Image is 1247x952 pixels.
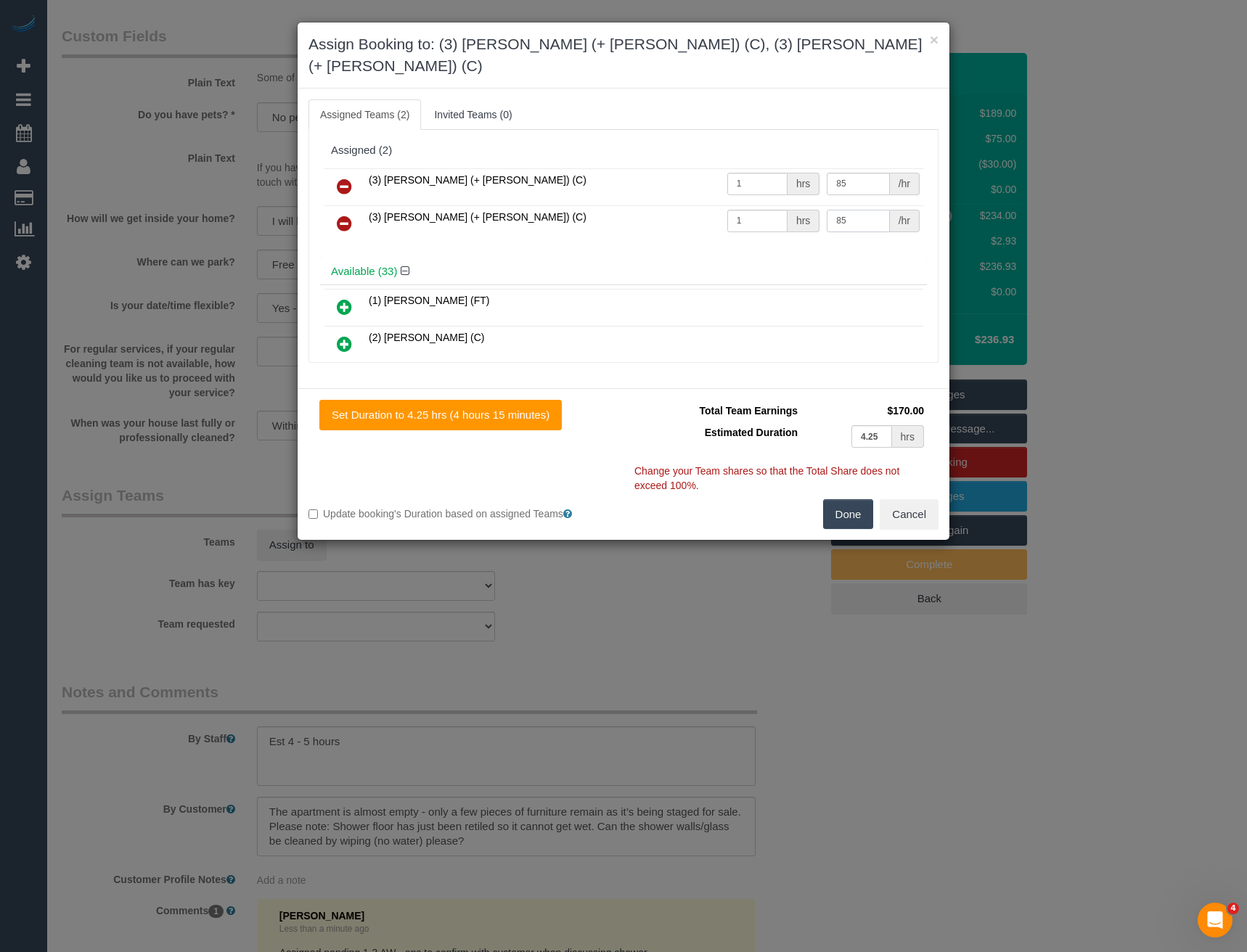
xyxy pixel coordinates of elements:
div: Assigned (2) [331,144,916,157]
span: (3) [PERSON_NAME] (+ [PERSON_NAME]) (C) [369,174,586,186]
button: Cancel [880,499,939,530]
h4: Available (33) [331,266,916,278]
span: 4 [1227,903,1239,914]
div: /hr [890,210,920,232]
label: Update booking's Duration based on assigned Teams [308,506,613,521]
div: hrs [788,210,819,232]
td: Total Team Earnings [634,400,801,422]
button: × [930,32,939,47]
span: Estimated Duration [705,427,798,438]
div: hrs [788,173,819,195]
td: $170.00 [801,400,928,422]
span: (3) [PERSON_NAME] (+ [PERSON_NAME]) (C) [369,211,586,223]
h3: Assign Booking to: (3) [PERSON_NAME] (+ [PERSON_NAME]) (C), (3) [PERSON_NAME] (+ [PERSON_NAME]) (C) [308,33,939,77]
input: Update booking's Duration based on assigned Teams [308,509,318,519]
span: (2) [PERSON_NAME] (C) [369,332,484,343]
a: Assigned Teams (2) [308,99,421,130]
div: /hr [890,173,920,195]
button: Set Duration to 4.25 hrs (4 hours 15 minutes) [319,400,562,430]
a: Invited Teams (0) [422,99,523,130]
div: hrs [892,425,924,448]
button: Done [823,499,874,530]
iframe: Intercom live chat [1198,903,1232,937]
span: (1) [PERSON_NAME] (FT) [369,295,489,306]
